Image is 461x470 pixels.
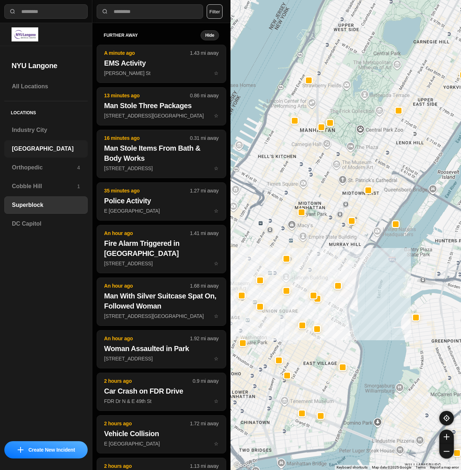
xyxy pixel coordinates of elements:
[214,313,219,319] span: star
[190,92,219,99] p: 0.86 mi away
[104,355,219,362] p: [STREET_ADDRESS]
[12,27,38,41] img: logo
[190,187,219,194] p: 1.27 mi away
[97,415,226,453] button: 2 hours ago1.72 mi awayVehicle CollisionE [GEOGRAPHIC_DATA]star
[104,312,219,320] p: [STREET_ADDRESS][GEOGRAPHIC_DATA]
[4,140,88,158] a: [GEOGRAPHIC_DATA]
[372,465,411,469] span: Map data ©2025 Google
[190,49,219,57] p: 1.43 mi away
[214,113,219,119] span: star
[104,70,219,77] p: [PERSON_NAME] St
[4,196,88,214] a: Superblock
[104,238,219,258] h2: Fire Alarm Triggered in [GEOGRAPHIC_DATA]
[214,261,219,266] span: star
[97,45,226,83] button: A minute ago1.43 mi awayEMS Activity[PERSON_NAME] Ststar
[4,441,88,458] button: iconCreate New Incident
[97,260,226,266] a: An hour ago1.41 mi awayFire Alarm Triggered in [GEOGRAPHIC_DATA][STREET_ADDRESS]star
[97,225,226,273] button: An hour ago1.41 mi awayFire Alarm Triggered in [GEOGRAPHIC_DATA][STREET_ADDRESS]star
[439,444,454,458] button: zoom-out
[12,126,80,134] h3: Industry City
[97,165,226,171] a: 16 minutes ago0.31 mi awayMan Stole Items From Bath & Body Works[STREET_ADDRESS]star
[28,446,75,453] p: Create New Incident
[201,30,219,40] button: Hide
[337,465,368,470] button: Keyboard shortcuts
[12,163,77,172] h3: Orthopedic
[190,335,219,342] p: 1.92 mi away
[97,313,226,319] a: An hour ago1.68 mi awayMan With Silver Suitcase Spat On, Followed Woman[STREET_ADDRESS][GEOGRAPHI...
[104,32,201,38] h5: further away
[444,448,449,454] img: zoom-out
[104,335,190,342] p: An hour ago
[214,356,219,362] span: star
[439,411,454,425] button: recenter
[12,145,80,153] h3: [GEOGRAPHIC_DATA]
[97,440,226,447] a: 2 hours ago1.72 mi awayVehicle CollisionE [GEOGRAPHIC_DATA]star
[104,58,219,68] h2: EMS Activity
[104,282,190,289] p: An hour ago
[439,430,454,444] button: zoom-in
[193,377,219,385] p: 0.9 mi away
[207,4,223,19] button: Filter
[104,291,219,311] h2: Man With Silver Suitcase Spat On, Followed Woman
[104,420,190,427] p: 2 hours ago
[97,278,226,326] button: An hour ago1.68 mi awayMan With Silver Suitcase Spat On, Followed Woman[STREET_ADDRESS][GEOGRAPHI...
[190,282,219,289] p: 1.68 mi away
[104,134,190,142] p: 16 minutes ago
[4,159,88,176] a: Orthopedic4
[104,112,219,119] p: [STREET_ADDRESS][GEOGRAPHIC_DATA]
[104,143,219,163] h2: Man Stole Items From Bath & Body Works
[104,101,219,111] h2: Man Stole Three Packages
[12,61,80,71] h2: NYU Langone
[97,355,226,362] a: An hour ago1.92 mi awayWoman Assaulted in Park[STREET_ADDRESS]star
[104,440,219,447] p: E [GEOGRAPHIC_DATA]
[12,82,80,91] h3: All Locations
[416,465,426,469] a: Terms (opens in new tab)
[97,112,226,119] a: 13 minutes ago0.86 mi awayMan Stole Three Packages[STREET_ADDRESS][GEOGRAPHIC_DATA]star
[232,461,256,470] img: Google
[4,178,88,195] a: Cobble Hill1
[190,420,219,427] p: 1.72 mi away
[443,415,450,421] img: recenter
[104,260,219,267] p: [STREET_ADDRESS]
[104,207,219,214] p: E [GEOGRAPHIC_DATA]
[104,398,219,405] p: FDR Dr N & E 49th St
[444,434,449,440] img: zoom-in
[104,92,190,99] p: 13 minutes ago
[97,70,226,76] a: A minute ago1.43 mi awayEMS Activity[PERSON_NAME] Ststar
[4,101,88,121] h5: Locations
[12,201,80,209] h3: Superblock
[205,32,214,38] small: Hide
[77,183,80,190] p: 1
[104,187,190,194] p: 35 minutes ago
[214,398,219,404] span: star
[97,130,226,178] button: 16 minutes ago0.31 mi awayMan Stole Items From Bath & Body Works[STREET_ADDRESS]star
[104,196,219,206] h2: Police Activity
[101,8,109,15] img: search
[18,447,23,453] img: icon
[190,134,219,142] p: 0.31 mi away
[214,70,219,76] span: star
[12,220,80,228] h3: DC Capitol
[104,429,219,439] h2: Vehicle Collision
[4,121,88,139] a: Industry City
[9,8,16,15] img: search
[430,465,459,469] a: Report a map error
[232,461,256,470] a: Open this area in Google Maps (opens a new window)
[104,386,219,396] h2: Car Crash on FDR Drive
[214,165,219,171] span: star
[104,49,190,57] p: A minute ago
[214,208,219,214] span: star
[97,373,226,411] button: 2 hours ago0.9 mi awayCar Crash on FDR DriveFDR Dr N & E 49th Ststar
[97,330,226,368] button: An hour ago1.92 mi awayWoman Assaulted in Park[STREET_ADDRESS]star
[190,462,219,470] p: 1.13 mi away
[97,182,226,221] button: 35 minutes ago1.27 mi awayPolice ActivityE [GEOGRAPHIC_DATA]star
[214,441,219,447] span: star
[4,215,88,232] a: DC Capitol
[12,182,77,191] h3: Cobble Hill
[190,230,219,237] p: 1.41 mi away
[77,164,80,171] p: 4
[104,462,190,470] p: 2 hours ago
[104,343,219,354] h2: Woman Assaulted in Park
[104,377,193,385] p: 2 hours ago
[97,398,226,404] a: 2 hours ago0.9 mi awayCar Crash on FDR DriveFDR Dr N & E 49th Ststar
